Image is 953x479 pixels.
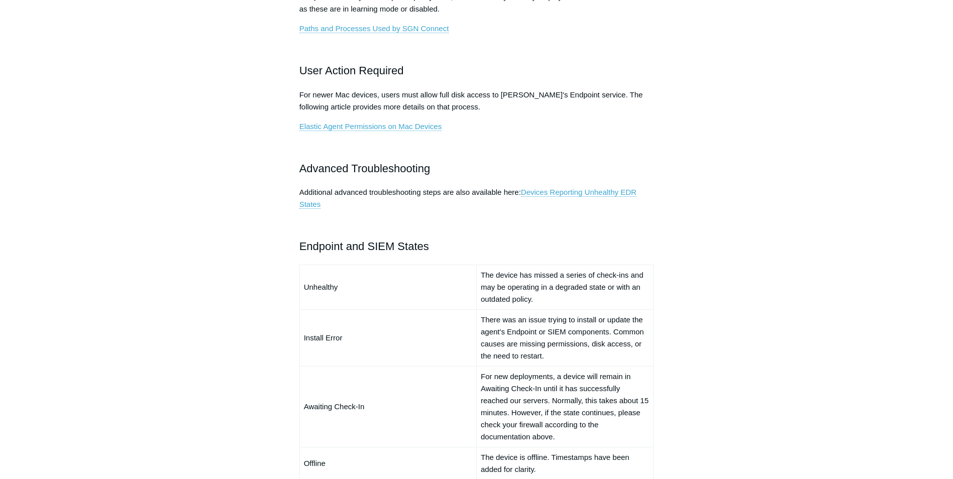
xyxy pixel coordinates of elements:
td: The device has missed a series of check-ins and may be operating in a degraded state or with an o... [476,265,653,309]
td: There was an issue trying to install or update the agent's Endpoint or SIEM components. Common ca... [476,309,653,366]
td: For new deployments, a device will remain in Awaiting Check-In until it has successfully reached ... [476,366,653,447]
td: Awaiting Check-In [299,366,476,447]
h2: Advanced Troubleshooting [299,160,654,177]
td: Unhealthy [299,265,476,309]
h2: Endpoint and SIEM States [299,237,654,255]
a: Elastic Agent Permissions on Mac Devices [299,122,442,131]
td: Install Error [299,309,476,366]
p: Additional advanced troubleshooting steps are also available here: [299,186,654,210]
h2: User Action Required [299,62,654,79]
a: Paths and Processes Used by SGN Connect [299,24,449,33]
a: Devices Reporting Unhealthy EDR States [299,188,637,209]
p: For newer Mac devices, users must allow full disk access to [PERSON_NAME]'s Endpoint service. The... [299,89,654,113]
